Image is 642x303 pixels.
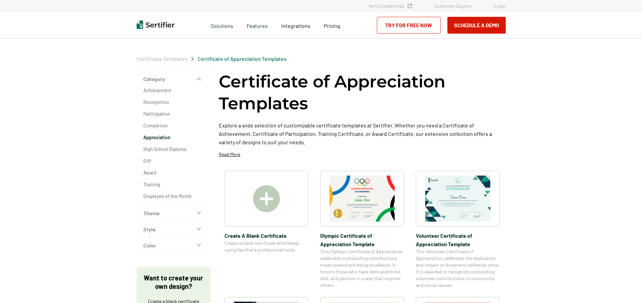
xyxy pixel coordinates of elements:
h1: Certificate of Appreciation Templates [219,71,506,114]
a: Olympic Certificate of Appreciation​ TemplateOlympic Certificate of Appreciation​ TemplateThis Ol... [320,171,404,289]
span: This Olympic Certificate of Appreciation celebrates outstanding contributions made toward achievi... [320,248,404,289]
span: Pricing [324,23,340,29]
span: Features [247,21,268,29]
a: Achievement [143,87,204,94]
span: Volunteer Certificate of Appreciation Template [416,231,500,248]
button: Color [137,237,210,254]
a: Appreciation [143,134,204,141]
a: Participation [143,111,204,117]
div: Category [137,87,210,205]
button: Theme [137,205,210,221]
img: Sertifier | Digital Credentialing Platform [137,21,175,29]
p: Want to create your own design? [143,274,204,291]
span: Integrations [281,23,310,29]
a: Login [494,3,506,9]
span: Solutions [211,21,233,29]
img: Volunteer Certificate of Appreciation Template [425,176,490,222]
a: Try for Free Now [377,17,441,34]
a: Customer Support [434,3,472,9]
a: Award [143,169,204,176]
a: High School Diploma [143,146,204,153]
a: Gift [143,158,204,164]
img: Create A Blank Certificate [253,185,280,212]
span: Create a blank certificate effortlessly using Sertifier’s professional tools. [225,240,308,253]
a: Pricing [324,21,340,29]
button: Style [137,221,210,237]
a: Integrations [281,21,310,29]
img: Verified [408,4,412,8]
a: Certificate of Appreciation Templates [198,55,287,62]
a: Volunteer Certificate of Appreciation TemplateVolunteer Certificate of Appreciation TemplateThis ... [416,171,500,289]
span: Olympic Certificate of Appreciation​ Template [320,231,404,248]
p: Explore a wide selection of customizable certificate templates at Sertifier. Whether you need a C... [219,121,506,146]
img: Olympic Certificate of Appreciation​ Template [330,176,395,222]
div: Breadcrumb [137,55,287,62]
a: Employee of the Month [143,193,204,200]
span: This Volunteer Certificate of Appreciation celebrates the dedication and impact of those who self... [416,248,500,289]
a: Recognition [143,99,204,106]
a: Verify Credentials [368,3,412,9]
span: Create A Blank Certificate [225,231,308,240]
a: Certificate Templates [137,55,188,62]
p: Read More [219,151,240,158]
button: Category [137,71,210,87]
a: Completion [143,122,204,129]
a: Training [143,181,204,188]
